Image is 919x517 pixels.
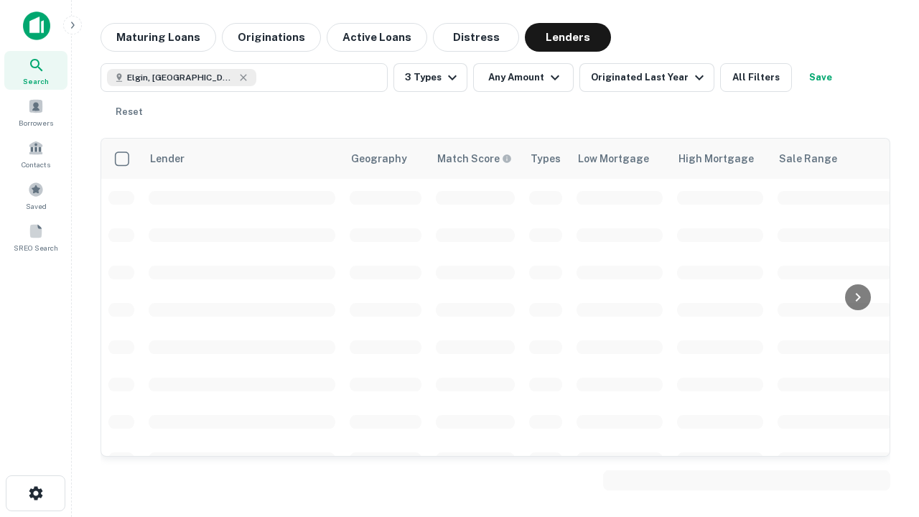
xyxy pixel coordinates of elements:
[101,23,216,52] button: Maturing Loans
[141,139,342,179] th: Lender
[720,63,792,92] button: All Filters
[670,139,770,179] th: High Mortgage
[437,151,512,167] div: Capitalize uses an advanced AI algorithm to match your search with the best lender. The match sco...
[437,151,509,167] h6: Match Score
[393,63,467,92] button: 3 Types
[150,150,185,167] div: Lender
[22,159,50,170] span: Contacts
[127,71,235,84] span: Elgin, [GEOGRAPHIC_DATA], [GEOGRAPHIC_DATA]
[798,63,844,92] button: Save your search to get updates of matches that match your search criteria.
[14,242,58,253] span: SREO Search
[4,176,67,215] a: Saved
[522,139,569,179] th: Types
[26,200,47,212] span: Saved
[847,402,919,471] iframe: Chat Widget
[473,63,574,92] button: Any Amount
[106,98,152,126] button: Reset
[578,150,649,167] div: Low Mortgage
[525,23,611,52] button: Lenders
[429,139,522,179] th: Capitalize uses an advanced AI algorithm to match your search with the best lender. The match sco...
[779,150,837,167] div: Sale Range
[342,139,429,179] th: Geography
[23,11,50,40] img: capitalize-icon.png
[770,139,900,179] th: Sale Range
[4,51,67,90] a: Search
[678,150,754,167] div: High Mortgage
[101,63,388,92] button: Elgin, [GEOGRAPHIC_DATA], [GEOGRAPHIC_DATA]
[579,63,714,92] button: Originated Last Year
[569,139,670,179] th: Low Mortgage
[531,150,561,167] div: Types
[433,23,519,52] button: Distress
[4,93,67,131] a: Borrowers
[222,23,321,52] button: Originations
[4,134,67,173] a: Contacts
[327,23,427,52] button: Active Loans
[591,69,708,86] div: Originated Last Year
[19,117,53,129] span: Borrowers
[351,150,407,167] div: Geography
[23,75,49,87] span: Search
[4,218,67,256] a: SREO Search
